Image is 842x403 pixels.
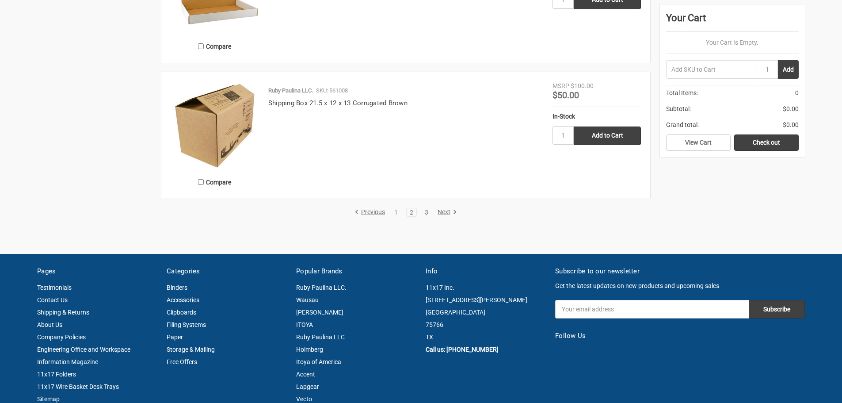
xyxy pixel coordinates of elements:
a: Call us: [PHONE_NUMBER] [426,346,499,353]
a: About Us [37,321,62,328]
p: Your Cart Is Empty. [666,38,799,47]
a: 3 [422,209,431,215]
a: Ruby Paulina LLC. [296,284,347,291]
a: 1 [391,209,401,215]
address: 11x17 Inc. [STREET_ADDRESS][PERSON_NAME] [GEOGRAPHIC_DATA] 75766 TX [426,281,546,343]
a: Company Policies [37,334,86,341]
h5: Follow Us [555,331,805,341]
div: In-Stock [552,112,641,121]
input: Compare [198,43,204,49]
a: [PERSON_NAME] [296,309,343,316]
a: Holmberg [296,346,323,353]
label: Compare [171,175,259,189]
a: 11x17 Wire Basket Desk Trays [37,383,119,390]
h5: Subscribe to our newsletter [555,266,805,276]
a: Testimonials [37,284,72,291]
input: Subscribe [749,300,805,319]
span: Subtotal: [666,104,691,114]
label: Compare [171,39,259,54]
p: Get the latest updates on new products and upcoming sales [555,281,805,291]
span: Total Items: [666,88,698,98]
span: $50.00 [552,90,579,100]
span: $0.00 [783,120,799,130]
a: Binders [167,284,187,291]
div: Your Cart [666,11,799,32]
h5: Pages [37,266,157,276]
input: Your email address [555,300,749,319]
a: Storage & Mailing [167,346,215,353]
a: Free Offers [167,358,197,365]
div: MSRP [552,81,569,91]
a: View Cart [666,134,731,151]
span: $0.00 [783,104,799,114]
a: Ruby Paulina LLC [296,334,345,341]
a: Accent [296,371,315,378]
span: $100.00 [571,82,594,89]
h5: Info [426,266,546,276]
a: Previous [354,208,388,216]
input: Compare [198,179,204,185]
input: Add SKU to Cart [666,60,757,79]
p: SKU: 561008 [316,86,348,95]
a: Shipping Box 21.5 x 12 x 13 Corrugated Brown [268,99,408,107]
a: Paper [167,334,183,341]
a: Next [434,208,457,216]
a: Lapgear [296,383,319,390]
button: Add [778,60,799,79]
iframe: Google Customer Reviews [769,379,842,403]
input: Add to Cart [574,127,641,145]
span: 0 [795,88,799,98]
span: Grand total: [666,120,699,130]
a: Engineering Office and Workspace Information Magazine [37,346,130,365]
h5: Popular Brands [296,266,416,276]
a: 11x17 Folders [37,371,76,378]
a: ITOYA [296,321,313,328]
a: Filing Systems [167,321,206,328]
a: Wausau [296,296,319,303]
h5: Categories [167,266,287,276]
a: Check out [734,134,799,151]
a: Vecto [296,395,312,403]
img: Shipping Box 21.5 x 12 x 13 Corrugated Brown [171,81,259,170]
p: Ruby Paulina LLC. [268,86,313,95]
a: Clipboards [167,309,196,316]
a: Shipping & Returns [37,309,89,316]
a: Contact Us [37,296,68,303]
a: Sitemap [37,395,60,403]
a: Accessories [167,296,199,303]
a: Itoya of America [296,358,341,365]
a: 2 [407,209,416,215]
